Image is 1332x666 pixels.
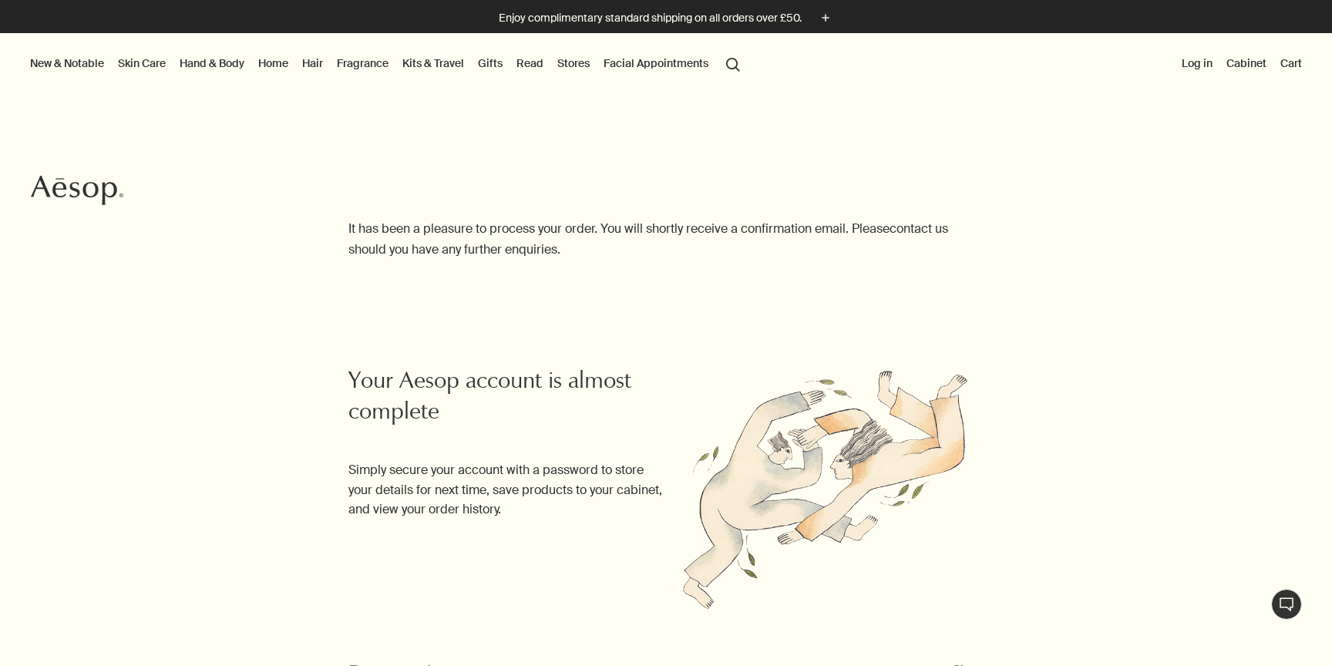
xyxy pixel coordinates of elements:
[115,53,169,73] a: Skin Care
[299,53,326,73] a: Hair
[1277,53,1305,73] button: Cart
[348,460,666,520] p: Simply secure your account with a password to store your details for next time, save products to ...
[399,53,467,73] a: Kits & Travel
[1179,33,1305,95] nav: supplementary
[600,53,711,73] a: Facial Appointments
[177,53,247,73] a: Hand & Body
[554,53,593,73] button: Stores
[334,53,392,73] a: Fragrance
[513,53,547,73] a: Read
[1179,53,1216,73] button: Log in
[475,53,506,73] a: Gifts
[31,175,123,206] svg: Aesop
[348,220,948,257] span: It has been a pleasure to process your order. You will shortly receive a confirmation email. Plea...
[27,53,107,73] button: New & Notable
[27,171,127,214] a: Aesop
[27,33,747,95] nav: primary
[1271,589,1302,620] button: Live Assistance
[719,49,747,78] button: Open search
[1223,53,1270,73] a: Cabinet
[348,368,666,429] h2: Your Aesop account is almost complete
[666,368,984,610] img: Decorative image
[499,9,834,27] button: Enjoy complimentary standard shipping on all orders over £50.
[890,218,948,239] a: contact us
[499,10,802,26] p: Enjoy complimentary standard shipping on all orders over £50.
[255,53,291,73] a: Home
